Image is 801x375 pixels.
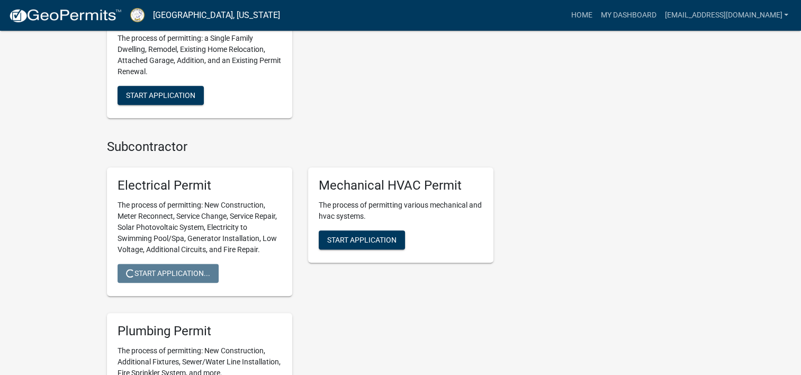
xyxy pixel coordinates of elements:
[319,230,405,249] button: Start Application
[118,33,282,77] p: The process of permitting: a Single Family Dwelling, Remodel, Existing Home Relocation, Attached ...
[118,264,219,283] button: Start Application...
[660,5,793,25] a: [EMAIL_ADDRESS][DOMAIN_NAME]
[566,5,596,25] a: Home
[118,324,282,339] h5: Plumbing Permit
[327,235,397,244] span: Start Application
[153,6,280,24] a: [GEOGRAPHIC_DATA], [US_STATE]
[107,139,493,155] h4: Subcontractor
[596,5,660,25] a: My Dashboard
[319,178,483,193] h5: Mechanical HVAC Permit
[319,200,483,222] p: The process of permitting various mechanical and hvac systems.
[130,8,145,22] img: Putnam County, Georgia
[126,269,210,277] span: Start Application...
[118,86,204,105] button: Start Application
[118,178,282,193] h5: Electrical Permit
[118,200,282,255] p: The process of permitting: New Construction, Meter Reconnect, Service Change, Service Repair, Sol...
[126,91,195,100] span: Start Application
